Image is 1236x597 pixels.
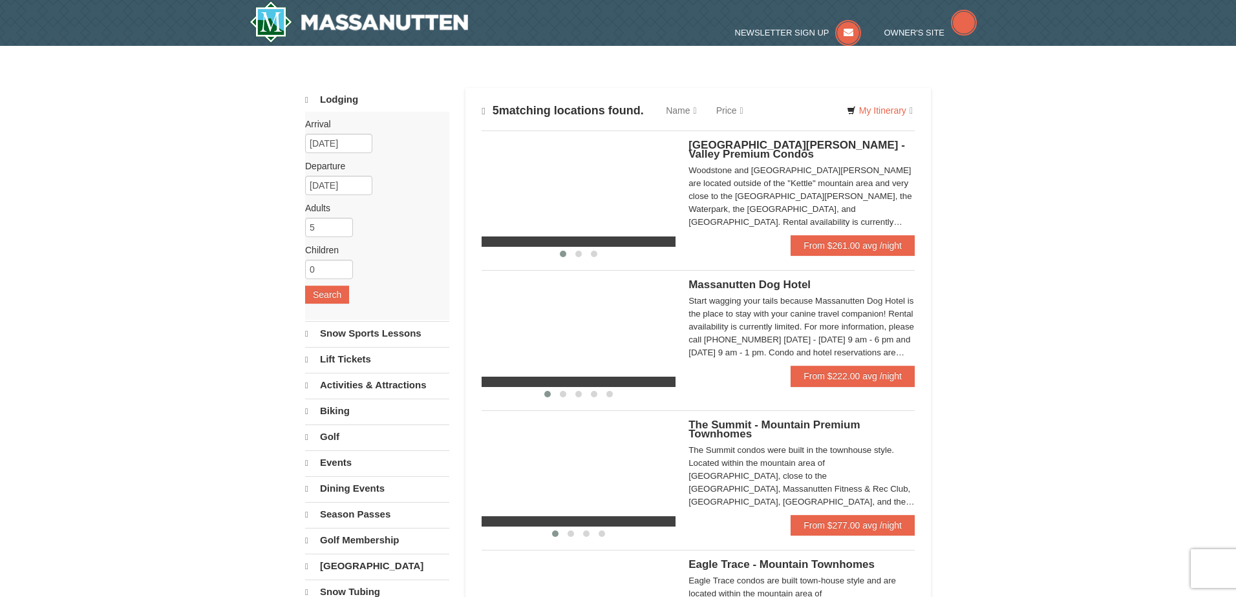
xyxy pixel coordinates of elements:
[791,235,915,256] a: From $261.00 avg /night
[688,419,860,440] span: The Summit - Mountain Premium Townhomes
[305,321,449,346] a: Snow Sports Lessons
[884,28,977,37] a: Owner's Site
[305,424,449,449] a: Golf
[305,399,449,423] a: Biking
[688,444,915,508] div: The Summit condos were built in the townhouse style. Located within the mountain area of [GEOGRAP...
[250,1,468,43] a: Massanutten Resort
[250,1,468,43] img: Massanutten Resort Logo
[688,558,875,571] span: Eagle Trace - Mountain Townhomes
[305,118,440,131] label: Arrival
[656,98,706,123] a: Name
[305,244,440,257] label: Children
[735,28,862,37] a: Newsletter Sign Up
[791,515,915,536] a: From $277.00 avg /night
[688,295,915,359] div: Start wagging your tails because Massanutten Dog Hotel is the place to stay with your canine trav...
[305,88,449,112] a: Lodging
[305,502,449,527] a: Season Passes
[735,28,829,37] span: Newsletter Sign Up
[305,160,440,173] label: Departure
[688,278,811,291] span: Massanutten Dog Hotel
[688,164,915,229] div: Woodstone and [GEOGRAPHIC_DATA][PERSON_NAME] are located outside of the "Kettle" mountain area an...
[305,347,449,372] a: Lift Tickets
[305,476,449,501] a: Dining Events
[838,101,921,120] a: My Itinerary
[707,98,753,123] a: Price
[688,139,905,160] span: [GEOGRAPHIC_DATA][PERSON_NAME] - Valley Premium Condos
[884,28,945,37] span: Owner's Site
[791,366,915,386] a: From $222.00 avg /night
[305,528,449,552] a: Golf Membership
[305,286,349,304] button: Search
[305,450,449,475] a: Events
[305,373,449,397] a: Activities & Attractions
[305,554,449,578] a: [GEOGRAPHIC_DATA]
[305,202,440,215] label: Adults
